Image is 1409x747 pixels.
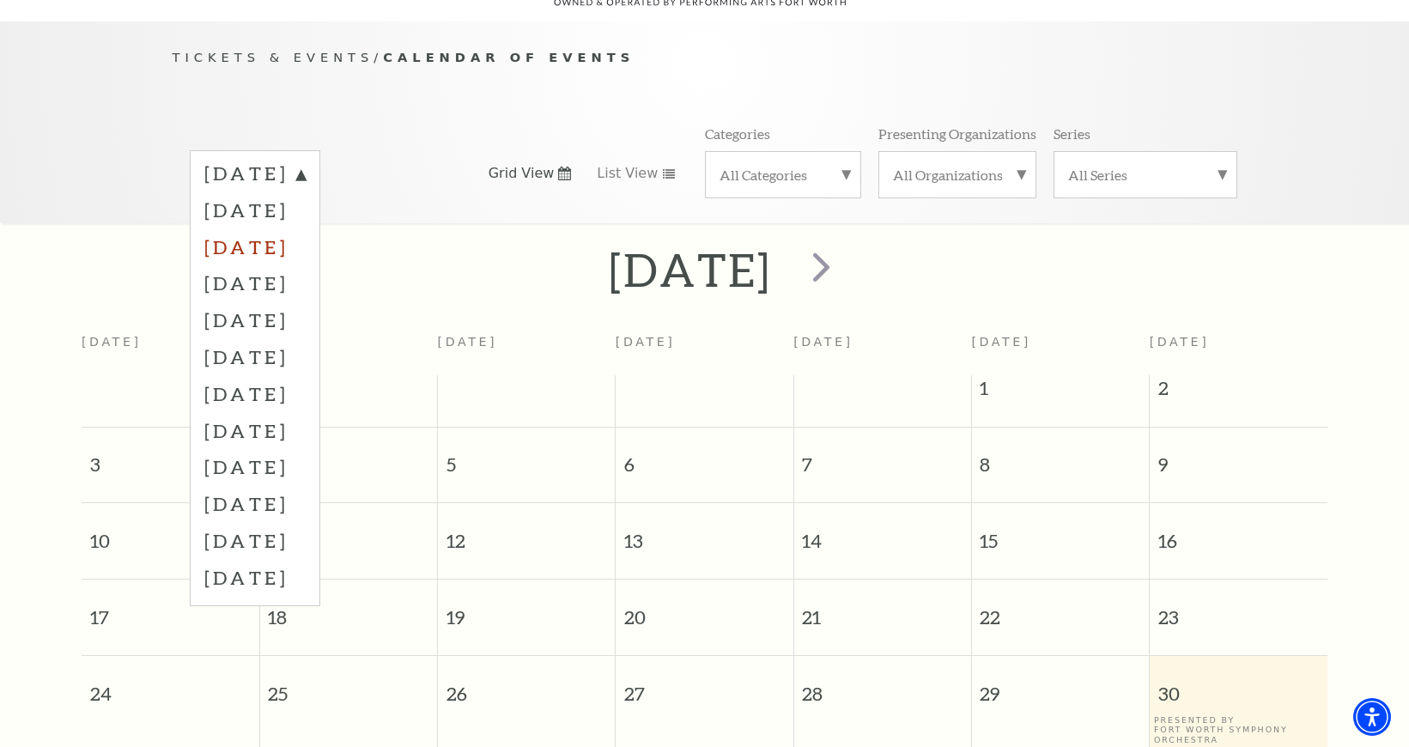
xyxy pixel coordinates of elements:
span: 4 [260,428,437,487]
span: List View [597,164,658,183]
span: 13 [616,503,793,562]
span: Grid View [489,164,555,183]
span: 29 [972,656,1149,715]
span: 23 [1150,580,1327,639]
span: 11 [260,503,437,562]
label: [DATE] [204,301,306,338]
span: [DATE] [971,335,1031,349]
span: 25 [260,656,437,715]
span: 6 [616,428,793,487]
label: [DATE] [204,375,306,412]
th: [DATE] [793,325,971,375]
span: 14 [794,503,971,562]
h2: [DATE] [609,242,771,297]
label: [DATE] [204,228,306,265]
p: Categories [705,125,770,143]
span: 21 [794,580,971,639]
span: 19 [438,580,615,639]
label: [DATE] [204,485,306,522]
span: 12 [438,503,615,562]
span: 15 [972,503,1149,562]
label: All Organizations [893,166,1022,184]
label: [DATE] [204,338,306,375]
span: 17 [82,580,259,639]
div: Accessibility Menu [1353,698,1391,736]
label: [DATE] [204,264,306,301]
label: All Categories [720,166,847,184]
label: [DATE] [204,522,306,559]
p: Presented By Fort Worth Symphony Orchestra [1154,715,1323,744]
span: 10 [82,503,259,562]
label: [DATE] [204,448,306,485]
th: [DATE] [259,325,437,375]
span: 9 [1150,428,1327,487]
span: 24 [82,656,259,715]
span: 28 [794,656,971,715]
p: Series [1054,125,1090,143]
span: 30 [1150,656,1327,715]
span: Calendar of Events [383,50,635,64]
span: 27 [616,656,793,715]
span: 8 [972,428,1149,487]
span: 26 [438,656,615,715]
span: 18 [260,580,437,639]
th: [DATE] [82,325,259,375]
button: next [787,240,850,301]
label: [DATE] [204,191,306,228]
span: 1 [972,375,1149,410]
label: [DATE] [204,161,306,191]
span: [DATE] [1150,335,1210,349]
span: 22 [972,580,1149,639]
p: / [173,47,1237,69]
span: 3 [82,428,259,487]
span: Tickets & Events [173,50,374,64]
label: All Series [1068,166,1223,184]
label: [DATE] [204,559,306,596]
span: 7 [794,428,971,487]
p: Presenting Organizations [878,125,1036,143]
label: [DATE] [204,412,306,449]
th: [DATE] [438,325,616,375]
span: 20 [616,580,793,639]
th: [DATE] [616,325,793,375]
span: 5 [438,428,615,487]
span: 2 [1150,375,1327,410]
span: 16 [1150,503,1327,562]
